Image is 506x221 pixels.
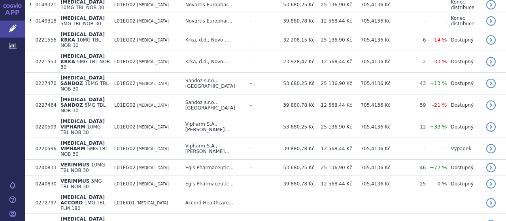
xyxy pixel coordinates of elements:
span: -14 % [432,37,447,43]
span: L01EG02 [114,102,136,108]
span: L01EG02 [114,124,136,130]
span: [MEDICAL_DATA] [137,182,169,186]
td: 6 [391,29,426,51]
td: 705,4136 Kč [352,94,391,116]
td: Egis Pharmaceutic... [181,176,246,192]
span: L01EG02 [114,146,136,151]
a: detail [486,144,496,153]
span: [MEDICAL_DATA] [137,38,169,42]
a: detail [486,79,496,88]
td: 12 568,44 Kč [314,51,352,73]
span: [MEDICAL_DATA] ACCORD [60,195,105,206]
td: Dostupný [447,116,482,138]
span: +77 % [430,164,447,170]
span: 10MG TBL NOB 30 [60,37,101,48]
span: [MEDICAL_DATA] [137,103,169,108]
td: - [426,192,447,214]
td: 12 568,44 Kč [314,138,352,160]
a: detail [486,100,496,110]
td: 0227464 [31,94,56,116]
td: 25 136,90 Kč [314,73,352,94]
td: 32 208,15 Kč [274,29,315,51]
td: - [274,192,315,214]
span: L01EG02 [114,165,136,170]
td: Dostupný [447,29,482,51]
a: detail [486,179,496,189]
td: Dostupný [447,176,482,192]
td: 25 [391,176,426,192]
a: detail [486,163,496,172]
span: 10MG TBL NOB 30 [60,5,104,10]
td: 0240830 [31,176,56,192]
td: - [246,29,274,51]
td: Vipharm S.A., [PERSON_NAME]... [181,116,246,138]
td: 705,4136 Kč [352,29,391,51]
span: [MEDICAL_DATA] [137,81,169,86]
td: 0272797 [31,192,56,214]
td: - [426,13,447,29]
span: [MEDICAL_DATA] [137,60,169,64]
td: 53 680,25 Kč [274,116,315,138]
td: 705,4136 Kč [352,160,391,176]
span: [MEDICAL_DATA] [137,125,169,129]
span: [MEDICAL_DATA] SANDOZ [60,75,105,86]
span: 10MG TBL NOB 30 [60,162,105,173]
td: Dostupný [447,51,482,73]
td: 25 136,90 Kč [314,29,352,51]
td: 0149318 [31,13,56,29]
td: Výpadek [447,138,482,160]
td: 0227470 [31,73,56,94]
td: - [246,94,274,116]
td: - [246,160,274,176]
td: 0220599 [31,116,56,138]
td: Accord Healthcare... [181,192,246,214]
td: 39 880,78 Kč [274,13,315,29]
td: Dostupný [447,160,482,176]
span: L01EG02 [114,18,136,24]
span: VERIMMUS [60,162,89,168]
td: - [246,192,274,214]
td: 23 928,47 Kč [274,51,315,73]
td: 53 680,25 Kč [274,73,315,94]
span: [MEDICAL_DATA] KRKA [60,32,105,43]
span: L01EG02 [114,181,136,187]
a: detail [486,57,496,66]
td: - [246,13,274,29]
td: - [246,116,274,138]
td: - [352,192,391,214]
td: Konec distribuce [447,13,482,29]
td: - [246,51,274,73]
td: Krka, d.d., Novo ... [181,51,246,73]
span: [MEDICAL_DATA] VIPHARM [60,140,105,151]
td: Dostupný [447,94,482,116]
td: 53 680,25 Kč [274,160,315,176]
td: Egis Pharmaceutic... [181,160,246,176]
td: 705,4136 Kč [352,13,391,29]
td: Sandoz s.r.o., [GEOGRAPHIC_DATA] [181,94,246,116]
span: L01EK01 [114,200,135,206]
td: 2 [391,51,426,73]
td: 705,4136 Kč [352,176,391,192]
span: Tento přípravek má více úhrad. [29,2,31,8]
td: 59 [391,94,426,116]
td: 46 [391,160,426,176]
span: 1MG TBL FLM 180 [60,200,106,211]
td: 39 880,78 Kč [274,138,315,160]
td: 39 880,78 Kč [274,94,315,116]
td: Dostupný [447,73,482,94]
td: - [426,138,447,160]
span: L01EG02 [114,59,136,64]
td: - [391,13,426,29]
td: 0221553 [31,51,56,73]
span: L01EG02 [114,37,136,43]
span: [MEDICAL_DATA] [137,3,169,7]
td: 12 568,44 Kč [314,176,352,192]
td: 25 136,90 Kč [314,160,352,176]
td: - [246,138,274,160]
td: 43 [391,73,426,94]
td: Vipharm S.A., [PERSON_NAME]... [181,138,246,160]
span: [MEDICAL_DATA] [137,19,169,23]
td: 0220596 [31,138,56,160]
span: [MEDICAL_DATA] [136,201,168,205]
a: detail [486,35,496,45]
